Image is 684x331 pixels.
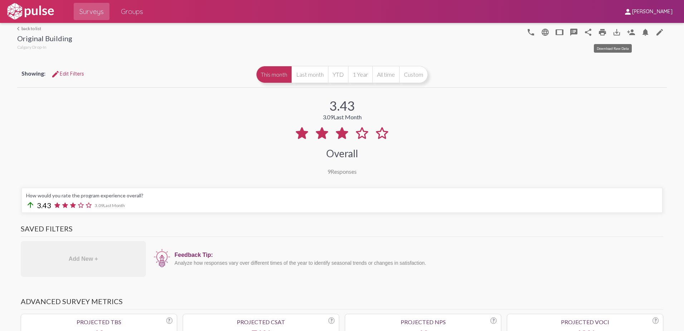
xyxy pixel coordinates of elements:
span: Edit Filters [51,71,84,77]
div: How would you rate the program experience overall? [26,192,658,198]
div: 3.43 [329,98,355,114]
span: [PERSON_NAME] [632,9,673,15]
div: ? [653,317,659,324]
a: Groups [115,3,149,20]
mat-icon: arrow_upward [26,201,35,209]
mat-icon: Download [612,28,621,37]
div: Add New + [21,241,146,277]
span: Last Month [103,203,125,208]
div: Projected TBS [25,318,172,325]
button: language [538,25,552,39]
a: print [595,25,610,39]
button: YTD [328,66,348,83]
mat-icon: tablet [555,28,564,37]
div: Original Building [17,34,72,44]
button: Last month [292,66,328,83]
mat-icon: language [541,28,549,37]
mat-icon: Bell [641,28,650,37]
mat-icon: person [624,8,632,16]
span: Showing: [21,70,45,77]
div: Responses [327,168,357,175]
button: Custom [399,66,428,83]
div: ? [328,317,334,324]
div: Projected CSAT [187,318,334,325]
button: tablet [552,25,567,39]
div: Feedback Tip: [175,252,660,258]
mat-icon: edit [655,28,664,37]
div: Projected NPS [350,318,497,325]
button: language [524,25,538,39]
div: ? [166,317,172,324]
button: This month [256,66,292,83]
img: white-logo.svg [6,3,55,20]
div: Overall [326,147,358,159]
button: 1 Year [348,66,372,83]
span: Last Month [333,114,362,120]
span: Calgary Drop-In [17,44,47,50]
span: Groups [121,5,143,18]
button: All time [372,66,399,83]
span: Surveys [79,5,104,18]
button: Person [624,25,638,39]
div: Projected VoCI [512,318,659,325]
img: icon12.png [153,248,171,268]
mat-icon: Share [584,28,592,37]
span: 9 [327,168,331,175]
mat-icon: Person [627,28,635,37]
div: 3.09 [323,114,362,120]
mat-icon: speaker_notes [570,28,578,37]
span: 3.43 [37,201,51,210]
a: Surveys [74,3,109,20]
button: Download [610,25,624,39]
a: back to list [17,26,72,31]
mat-icon: print [598,28,607,37]
button: Bell [638,25,653,39]
button: [PERSON_NAME] [618,5,678,18]
button: Share [581,25,595,39]
a: edit [653,25,667,39]
mat-icon: Edit Filters [51,70,60,78]
button: Edit FiltersEdit Filters [45,67,90,80]
h3: Saved Filters [21,224,663,237]
div: ? [490,317,497,324]
mat-icon: arrow_back_ios [17,27,21,31]
mat-icon: language [527,28,535,37]
h3: Advanced Survey Metrics [21,297,663,310]
div: Analyze how responses vary over different times of the year to identify seasonal trends or change... [175,260,660,266]
span: 3.09 [95,203,125,208]
button: speaker_notes [567,25,581,39]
